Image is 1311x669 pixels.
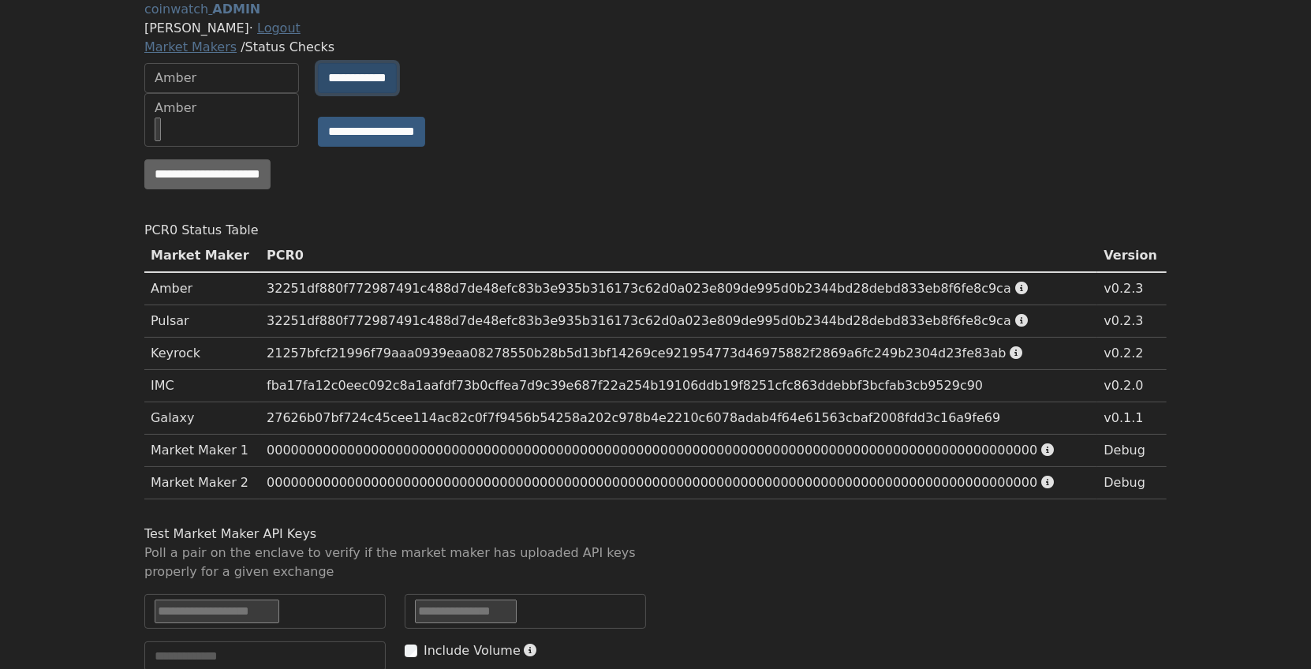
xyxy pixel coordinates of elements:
td: Market Maker 2 [144,467,260,499]
th: Market Maker [144,240,260,272]
label: Include Volume [424,641,521,660]
td: IMC [144,370,260,402]
span: 000000000000000000000000000000000000000000000000000000000000000000000000000000000000000000000000 [267,443,1037,458]
td: 32251df880f772987491c488d7de48efc83b3e935b316173c62d0a023e809de995d0b2344bd28debd833eb8f6fe8c9ca [260,272,1097,305]
div: [PERSON_NAME] [144,19,1167,38]
a: coinwatch ADMIN [144,2,260,17]
div: Amber [155,99,289,118]
span: / [241,39,245,54]
td: fba17fa12c0eec092c8a1aafdf73b0cffea7d9c39e687f22a254b19106ddb19f8251cfc863ddebbf3bcfab3cb9529c90 [260,370,1097,402]
a: Market Makers [144,39,237,54]
span: · [249,21,253,36]
td: Keyrock [144,338,260,370]
td: v0.2.0 [1097,370,1167,402]
span: 000000000000000000000000000000000000000000000000000000000000000000000000000000000000000000000000 [267,475,1037,490]
th: PCR0 [260,240,1097,272]
td: Debug [1097,467,1167,499]
td: v0.2.3 [1097,305,1167,338]
td: v0.2.3 [1097,272,1167,305]
td: Pulsar [144,305,260,338]
td: Galaxy [144,402,260,435]
td: 27626b07bf724c45cee114ac82c0f7f9456b54258a202c978b4e2210c6078adab4f64e61563cbaf2008fdd3c16a9fe69 [260,402,1097,435]
td: v0.2.2 [1097,338,1167,370]
td: Market Maker 1 [144,435,260,467]
div: Test Market Maker API Keys [144,525,646,544]
div: Status Checks [144,38,1167,57]
td: 32251df880f772987491c488d7de48efc83b3e935b316173c62d0a023e809de995d0b2344bd28debd833eb8f6fe8c9ca [260,305,1097,338]
div: PCR0 Status Table [144,221,1167,240]
div: Poll a pair on the enclave to verify if the market maker has uploaded API keys properly for a giv... [144,544,646,581]
td: Amber [144,272,260,305]
td: 21257bfcf21996f79aaa0939eaa08278550b28b5d13bf14269ce921954773d46975882f2869a6fc249b2304d23fe83ab [260,338,1097,370]
td: Debug [1097,435,1167,467]
th: Version [1097,240,1167,272]
td: v0.1.1 [1097,402,1167,435]
div: Amber [155,69,289,88]
a: Logout [257,21,301,36]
